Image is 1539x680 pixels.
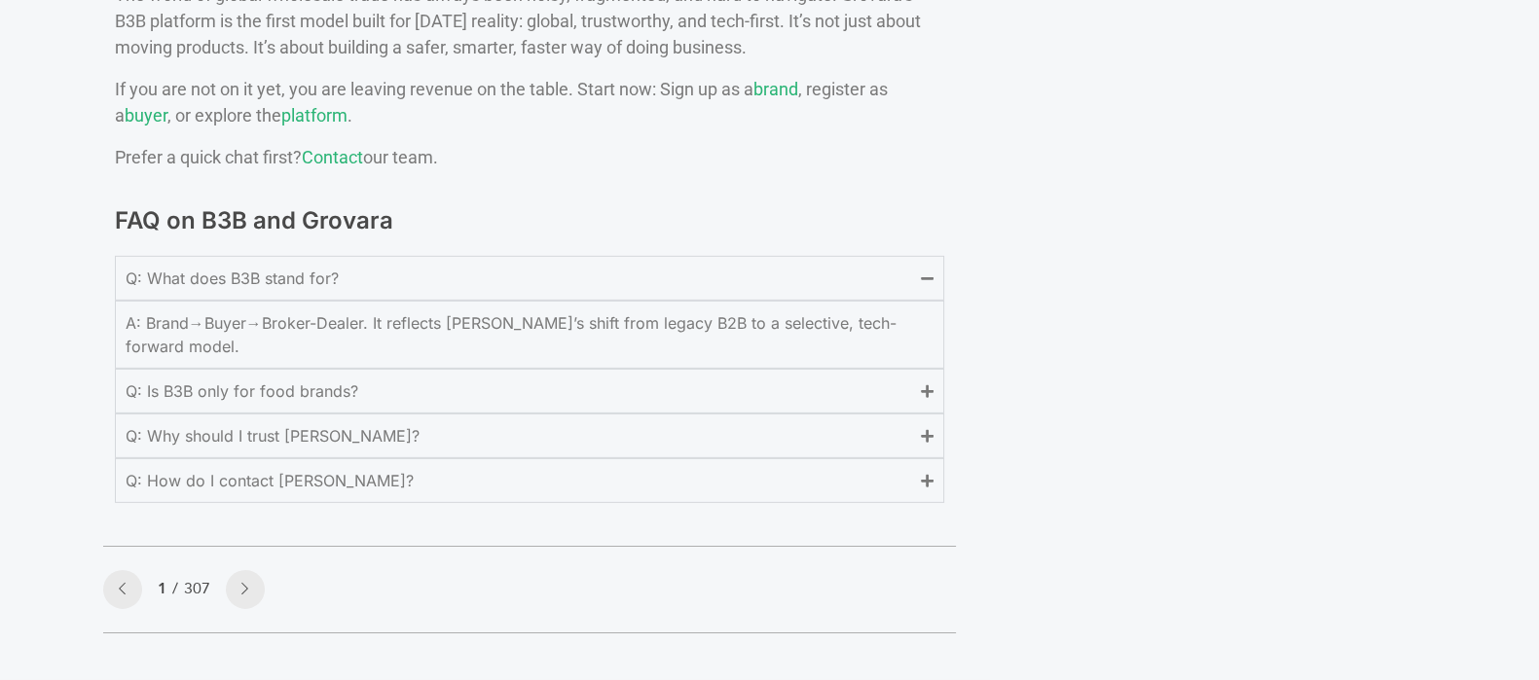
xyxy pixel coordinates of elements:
[126,469,414,492] div: Q: How do I contact [PERSON_NAME]?
[167,105,281,125] span: , or explore the
[115,147,302,167] span: Prefer a quick chat first?
[115,369,944,413] summary: Q: Is B3B only for food brands?
[125,105,167,125] a: buyer
[115,256,944,301] summary: Q: What does B3B stand for?
[158,578,166,599] span: 1
[348,105,352,125] span: .
[302,147,363,167] a: Contact
[126,267,339,290] div: Q: What does B3B stand for?
[115,79,753,99] span: If you are not on it yet, you are leaving revenue on the table. Start now: Sign up as a
[115,205,944,236] h3: FAQ on B3B and Grovara
[115,256,944,503] div: Accordion. Open links with Enter or Space, close with Escape, and navigate with Arrow Keys
[166,578,184,599] span: /
[126,311,934,358] div: A: Brand→Buyer→Broker-Dealer. It reflects [PERSON_NAME]’s shift from legacy B2B to a selective, t...
[126,379,358,403] div: Q: Is B3B only for food brands?
[184,578,210,599] a: 307
[115,458,944,503] summary: Q: How do I contact [PERSON_NAME]?
[363,147,438,167] span: our team.
[115,413,944,458] summary: Q: Why should I trust [PERSON_NAME]?
[281,105,348,125] a: platform
[753,79,798,99] a: brand
[126,424,420,447] div: Q: Why should I trust [PERSON_NAME]?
